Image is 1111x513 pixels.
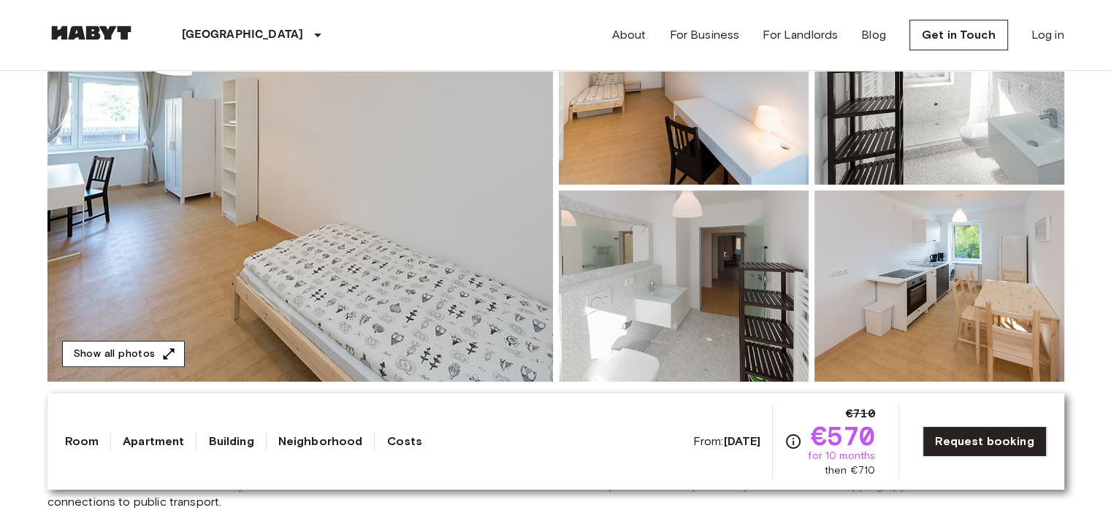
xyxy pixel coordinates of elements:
[65,433,99,450] a: Room
[923,426,1046,457] a: Request booking
[723,434,760,448] b: [DATE]
[278,433,363,450] a: Neighborhood
[182,26,304,44] p: [GEOGRAPHIC_DATA]
[811,423,876,449] span: €570
[1031,26,1064,44] a: Log in
[123,433,184,450] a: Apartment
[669,26,739,44] a: For Business
[612,26,646,44] a: About
[47,26,135,40] img: Habyt
[808,449,875,463] span: for 10 months
[559,190,809,382] img: Picture of unit DE-02-067-04M
[763,26,838,44] a: For Landlords
[909,20,1008,50] a: Get in Touch
[814,190,1064,382] img: Picture of unit DE-02-067-04M
[208,433,253,450] a: Building
[386,433,422,450] a: Costs
[861,26,886,44] a: Blog
[62,341,185,368] button: Show all photos
[784,433,802,450] svg: Check cost overview for full price breakdown. Please note that discounts apply to new joiners onl...
[846,405,876,423] span: €710
[825,463,875,478] span: then €710
[693,433,761,450] span: From:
